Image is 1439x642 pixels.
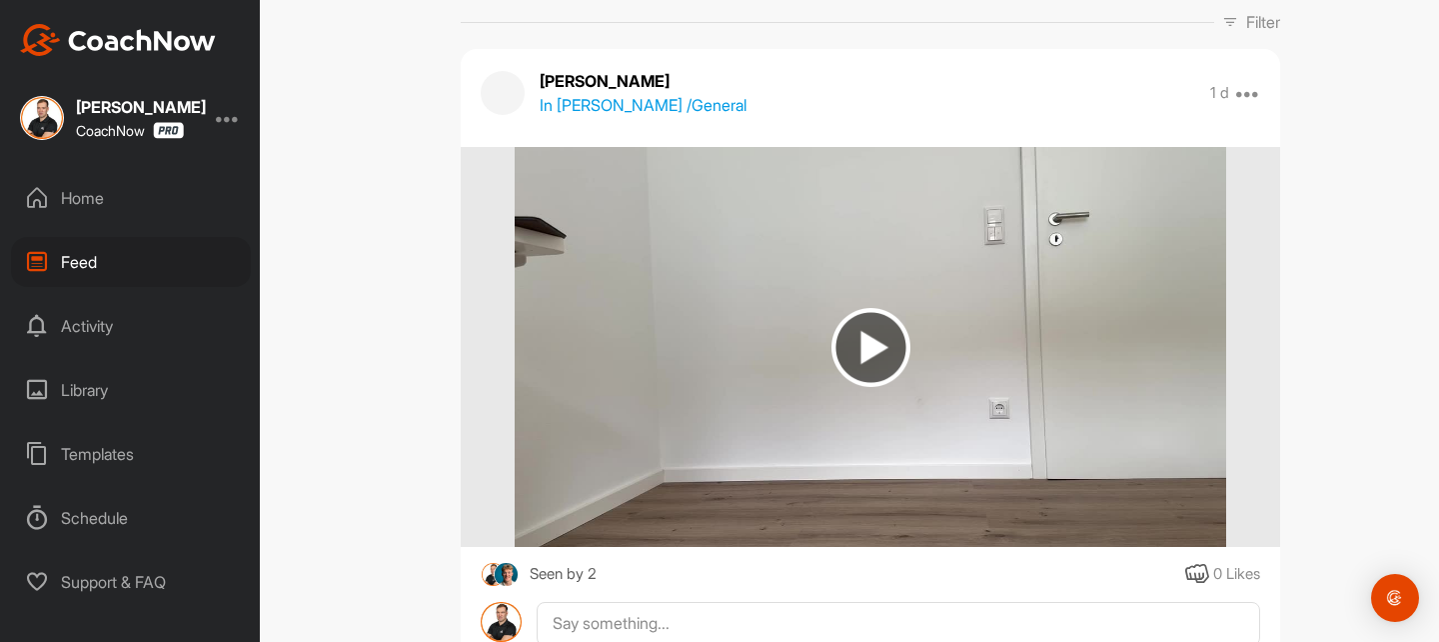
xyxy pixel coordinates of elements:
div: CoachNow [76,122,184,139]
img: square_38f7acb14888d2e6b63db064192df83b.jpg [481,562,506,587]
p: In [PERSON_NAME] / General [540,93,746,117]
img: CoachNow Pro [153,122,184,139]
div: Seen by 2 [530,562,597,587]
div: Library [11,365,251,415]
p: Filter [1246,10,1280,34]
img: play [831,308,910,387]
img: square_c7acd1b3ccf8d295bb72950bf5023b68.jpg [494,562,519,587]
img: square_38f7acb14888d2e6b63db064192df83b.jpg [20,96,64,140]
p: 1 d [1210,83,1229,103]
div: 0 Likes [1213,563,1260,586]
p: [PERSON_NAME] [540,69,746,93]
div: Templates [11,429,251,479]
div: Support & FAQ [11,557,251,607]
div: Feed [11,237,251,287]
div: Home [11,173,251,223]
div: [PERSON_NAME] [76,99,206,115]
div: Schedule [11,493,251,543]
img: media [515,147,1225,547]
div: Activity [11,301,251,351]
img: CoachNow [20,24,216,56]
div: Open Intercom Messenger [1371,574,1419,622]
